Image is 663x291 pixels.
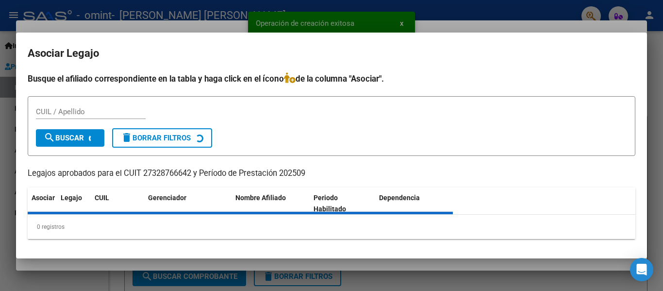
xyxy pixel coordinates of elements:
datatable-header-cell: Legajo [57,188,91,220]
span: Periodo Habilitado [314,194,346,213]
datatable-header-cell: Gerenciador [144,188,232,220]
p: Legajos aprobados para el CUIT 27328766642 y Período de Prestación 202509 [28,168,635,180]
datatable-header-cell: Dependencia [375,188,453,220]
mat-icon: delete [121,132,133,143]
h2: Asociar Legajo [28,44,635,63]
button: Borrar Filtros [112,128,212,148]
div: Open Intercom Messenger [630,258,653,281]
div: 0 registros [28,215,635,239]
span: Dependencia [379,194,420,202]
mat-icon: search [44,132,55,143]
datatable-header-cell: Periodo Habilitado [310,188,375,220]
datatable-header-cell: CUIL [91,188,144,220]
datatable-header-cell: Nombre Afiliado [232,188,310,220]
span: CUIL [95,194,109,202]
button: Buscar [36,129,104,147]
span: Legajo [61,194,82,202]
h4: Busque el afiliado correspondiente en la tabla y haga click en el ícono de la columna "Asociar". [28,72,635,85]
span: Borrar Filtros [121,134,191,142]
span: Buscar [44,134,84,142]
span: Asociar [32,194,55,202]
span: Gerenciador [148,194,186,202]
span: Nombre Afiliado [235,194,286,202]
datatable-header-cell: Asociar [28,188,57,220]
